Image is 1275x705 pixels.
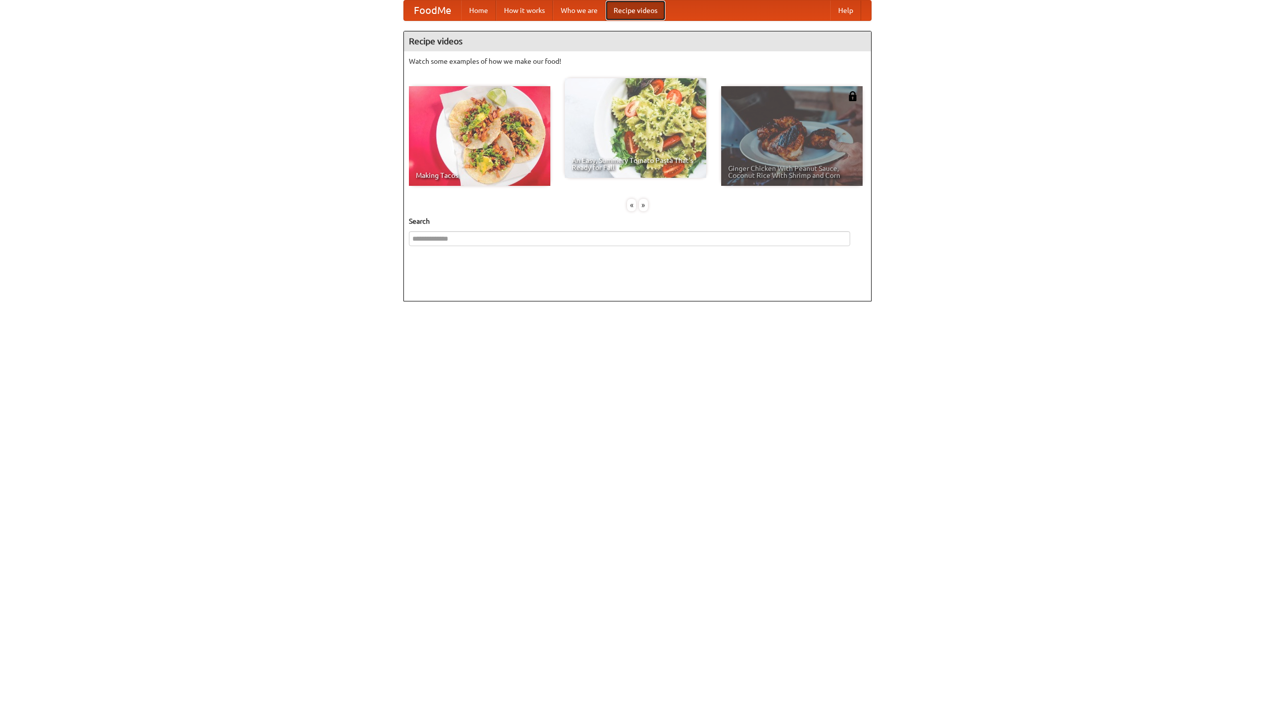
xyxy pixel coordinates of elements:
a: An Easy, Summery Tomato Pasta That's Ready for Fall [565,78,706,178]
div: « [627,199,636,211]
span: Making Tacos [416,172,543,179]
a: How it works [496,0,553,20]
img: 483408.png [848,91,858,101]
h5: Search [409,216,866,226]
p: Watch some examples of how we make our food! [409,56,866,66]
a: FoodMe [404,0,461,20]
span: An Easy, Summery Tomato Pasta That's Ready for Fall [572,157,699,171]
a: Home [461,0,496,20]
a: Help [830,0,861,20]
div: » [639,199,648,211]
a: Making Tacos [409,86,550,186]
a: Recipe videos [606,0,665,20]
h4: Recipe videos [404,31,871,51]
a: Who we are [553,0,606,20]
